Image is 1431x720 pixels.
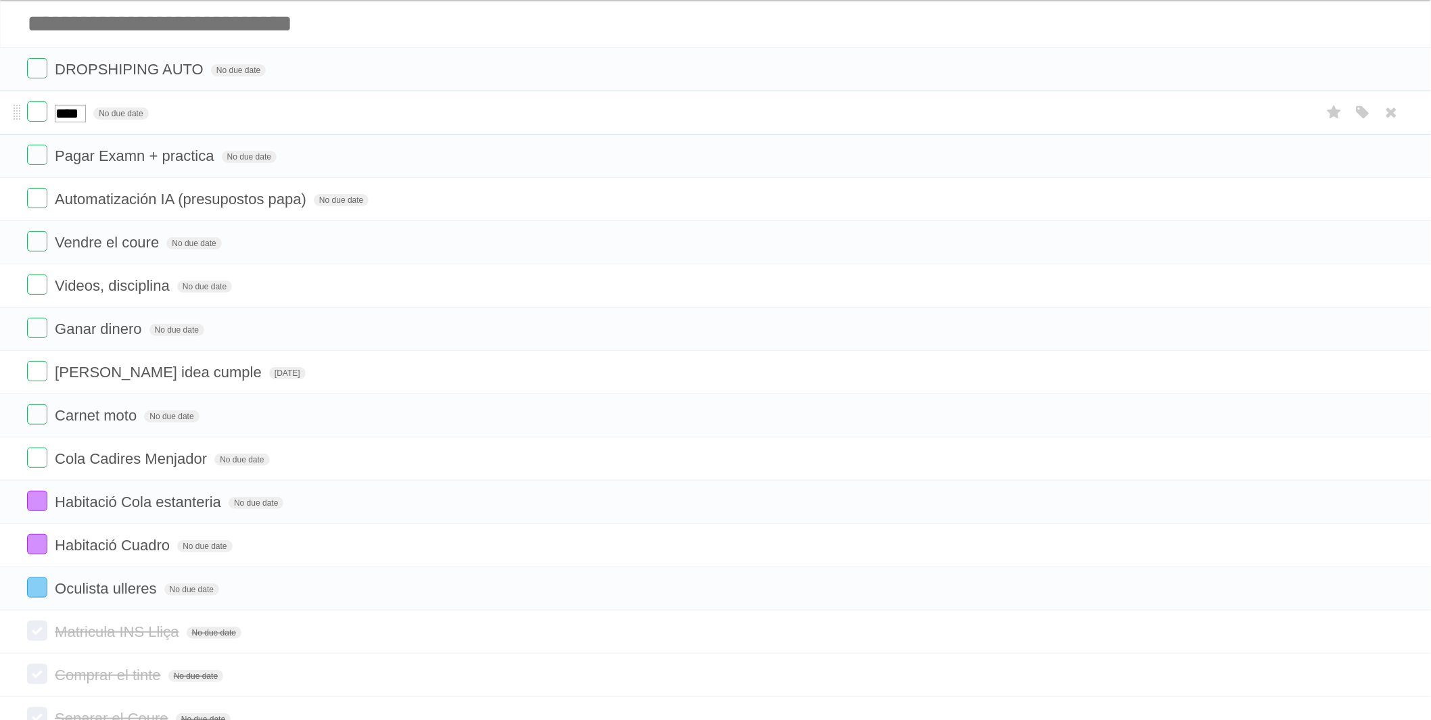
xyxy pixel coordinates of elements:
span: Automatización IA (presupostos papa) [55,191,310,208]
label: Done [27,101,47,122]
span: No due date [214,454,269,466]
span: Carnet moto [55,407,140,424]
span: Pagar Examn + practica [55,147,217,164]
span: No due date [168,670,223,682]
span: Habitació Cola estanteria [55,494,225,510]
span: Ganar dinero [55,320,145,337]
label: Done [27,491,47,511]
span: No due date [166,237,221,249]
span: Oculista ulleres [55,580,160,597]
label: Done [27,664,47,684]
span: No due date [187,627,241,639]
label: Done [27,621,47,641]
label: Done [27,318,47,338]
label: Star task [1321,101,1347,124]
span: No due date [144,410,199,423]
span: No due date [211,64,266,76]
label: Done [27,404,47,425]
label: Done [27,577,47,598]
label: Done [27,534,47,554]
span: No due date [314,194,369,206]
span: [DATE] [269,367,306,379]
label: Done [27,448,47,468]
span: [PERSON_NAME] idea cumple [55,364,265,381]
span: No due date [177,281,232,293]
label: Done [27,231,47,251]
span: No due date [164,583,219,596]
span: Matricula INS Lliça [55,623,182,640]
label: Done [27,361,47,381]
span: Vendre el coure [55,234,162,251]
span: Cola Cadires Menjador [55,450,210,467]
label: Done [27,145,47,165]
label: Done [27,58,47,78]
span: No due date [229,497,283,509]
span: Videos, disciplina [55,277,173,294]
span: Habitació Cuadro [55,537,173,554]
span: DROPSHIPING AUTO [55,61,207,78]
span: No due date [149,324,204,336]
label: Done [27,274,47,295]
span: Comprar el tinte [55,667,164,683]
span: No due date [177,540,232,552]
label: Done [27,188,47,208]
span: No due date [222,151,277,163]
span: No due date [93,107,148,120]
